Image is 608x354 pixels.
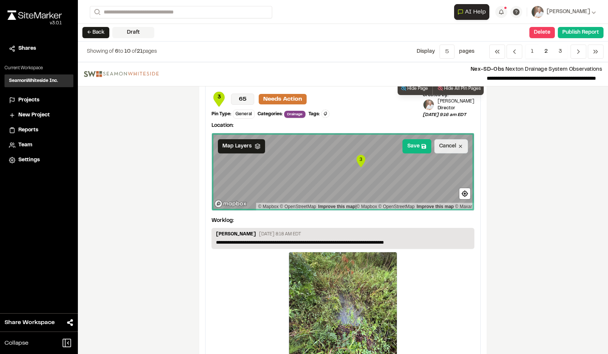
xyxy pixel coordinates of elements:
p: [PERSON_NAME] [438,98,474,105]
span: Share Workspace [4,318,55,327]
span: [PERSON_NAME] [547,8,590,16]
button: [PERSON_NAME] [532,6,596,18]
span: Map Layers [222,142,252,150]
p: Needs Action [259,94,307,104]
button: Search [90,6,103,18]
button: Hide Page [398,82,431,95]
span: 3 [212,93,227,101]
button: Publish Report [558,27,604,38]
span: Collapse [4,339,28,348]
a: Mapbox logo [214,199,247,208]
span: Settings [18,156,40,164]
img: rebrand.png [7,10,62,20]
p: Location: [212,122,474,130]
div: Categories: [258,111,283,118]
p: to of pages [87,48,157,56]
span: Drainage [284,111,305,118]
button: Edit Tags [321,110,329,118]
button: Save [402,139,431,153]
div: Created by: [423,92,474,98]
div: | [258,203,472,210]
p: Current Workspace [4,65,73,71]
a: Mapbox [356,204,377,209]
button: Delete [529,27,555,38]
img: User [532,6,544,18]
a: Projects [9,96,69,104]
span: AI Help [465,7,486,16]
span: 10 [124,49,131,54]
button: Open AI Assistant [454,4,489,20]
p: Worklog: [212,217,234,225]
button: Cancel [434,139,468,153]
p: Display [417,48,435,56]
div: Pin Type: [212,111,231,118]
a: Improve this map [417,204,454,209]
text: 3 [359,156,362,162]
div: Open AI Assistant [454,4,492,20]
a: Settings [9,156,69,164]
p: 65 [231,94,254,105]
a: Reports [9,126,69,134]
p: [DATE] 8:18 AM EDT [259,231,301,238]
a: OpenStreetMap [280,204,316,209]
div: General [233,110,255,119]
span: Projects [18,96,39,104]
div: Draft [112,27,154,38]
p: page s [459,48,474,56]
span: Showing of [87,49,115,54]
p: [PERSON_NAME] [216,231,256,239]
button: Hide All Pin Pages [432,82,484,95]
button: ← Back [82,27,109,38]
div: Map marker [355,153,367,168]
span: Nex-SD-Obs [471,67,504,72]
a: OpenStreetMap [379,204,415,209]
p: [DATE] 9:16 am EDT [423,112,474,118]
img: file [84,71,159,77]
p: Nexton Drainage System Observations [165,65,602,74]
a: Shares [9,45,69,53]
div: Oh geez...please don't... [7,20,62,27]
button: 5 [440,45,455,59]
a: Maxar [455,204,472,209]
a: Mapbox [258,204,279,209]
a: Map feedback [318,204,355,209]
span: 21 [137,49,143,54]
span: 3 [553,45,568,59]
span: Team [18,141,32,149]
span: 2 [539,45,553,59]
span: 1 [525,45,539,59]
h3: SeamonWhiteside Inc. [9,77,58,84]
span: Reports [18,126,38,134]
span: Shares [18,45,36,53]
nav: Navigation [489,45,604,59]
p: Director [438,105,474,112]
a: Team [9,141,69,149]
span: 6 [115,49,118,54]
a: New Project [9,111,69,119]
button: Find my location [459,188,470,199]
canvas: Map [212,133,474,210]
span: New Project [18,111,50,119]
div: Tags: [308,111,320,118]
